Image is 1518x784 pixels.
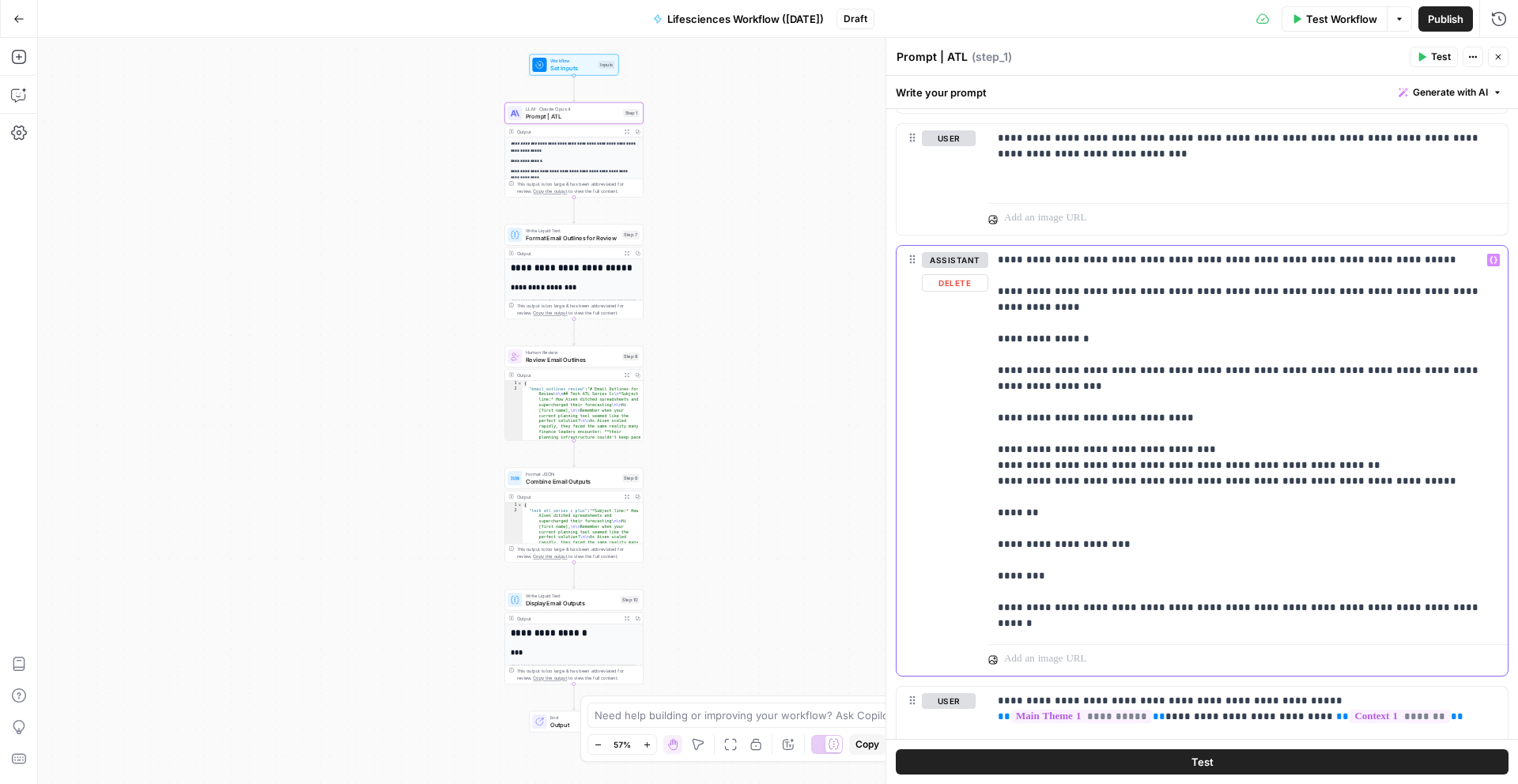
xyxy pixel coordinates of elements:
span: Toggle code folding, rows 1 through 3 [517,381,522,386]
div: This output is too large & has been abbreviated for review. to view the full content. [517,303,640,317]
button: Lifesciences Workflow ([DATE]) [644,6,833,32]
div: Format JSONCombine Email OutputsStep 6Output{ "tech_atl_series_c_plus":"*Subject line:* How Aiven... [504,467,643,562]
span: Write Liquid Text [526,592,617,599]
div: This output is too large & has been abbreviated for review. to view the full content. [517,668,640,682]
div: EndOutput [504,710,643,732]
div: Step 7 [622,231,640,239]
div: Output [517,128,619,135]
span: Format JSON [526,470,619,477]
button: assistant [922,252,988,268]
textarea: Prompt | ATL [897,49,968,65]
div: Step 6 [622,474,640,482]
span: Display Email Outputs [526,598,617,607]
div: Output [517,250,619,257]
span: Generate with AI [1413,85,1488,100]
g: Edge from step_6 to step_10 [572,562,575,588]
button: user [922,693,976,709]
div: This output is too large & has been abbreviated for review. to view the full content. [517,546,640,560]
button: Delete [922,274,988,292]
span: Toggle code folding, rows 1 through 3 [517,503,522,508]
div: Inputs [599,61,615,69]
g: Edge from step_10 to end [572,684,575,710]
span: Test [1431,50,1451,64]
g: Edge from step_1 to step_7 [572,198,575,224]
div: user [897,124,976,235]
div: Human ReviewReview Email OutlinesStep 8Output{ "email_outlines_review":"# Email Outlines for Revi... [504,345,643,440]
span: Copy the output [533,676,567,681]
div: assistantDelete [897,246,976,676]
span: LLM · Claude Opus 4 [526,106,620,113]
g: Edge from start to step_1 [572,76,575,102]
span: Combine Email Outputs [526,477,619,485]
div: WorkflowSet InputsInputs [504,54,643,75]
div: Write your prompt [886,76,1518,108]
div: Output [517,615,619,622]
g: Edge from step_8 to step_6 [572,441,575,467]
span: Publish [1428,11,1463,27]
span: ( step_1 ) [972,49,1012,65]
span: 57% [614,738,631,751]
span: Test Workflow [1306,11,1377,27]
span: Set Inputs [550,63,595,72]
span: Copy the output [533,311,567,316]
button: Generate with AI [1392,82,1509,103]
div: Output [517,371,619,379]
div: 1 [505,381,523,386]
span: Workflow [550,57,595,64]
button: Test [896,749,1509,775]
span: Test [1191,754,1214,770]
button: Test [1410,47,1458,67]
span: Human Review [526,349,619,356]
g: Edge from step_7 to step_8 [572,319,575,345]
div: Step 8 [622,352,640,360]
div: 2 [505,507,523,669]
span: Format Email Outlines for Review [526,233,619,242]
button: user [922,130,976,146]
div: Output [517,493,619,500]
div: 1 [505,503,523,508]
div: Step 1 [623,109,639,117]
button: Test Workflow [1282,6,1387,32]
button: Copy [849,734,885,755]
span: Draft [844,12,867,26]
button: Publish [1418,6,1473,32]
span: End [550,714,611,721]
div: Step 10 [621,596,640,604]
div: This output is too large & has been abbreviated for review. to view the full content. [517,181,640,195]
span: Output [550,720,611,729]
span: Write Liquid Text [526,227,619,234]
span: Copy [855,737,879,752]
span: Copy the output [533,554,567,560]
span: Lifesciences Workflow ([DATE]) [667,11,824,27]
span: Prompt | ATL [526,111,620,120]
span: Copy the output [533,189,567,194]
span: Review Email Outlines [526,355,619,364]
